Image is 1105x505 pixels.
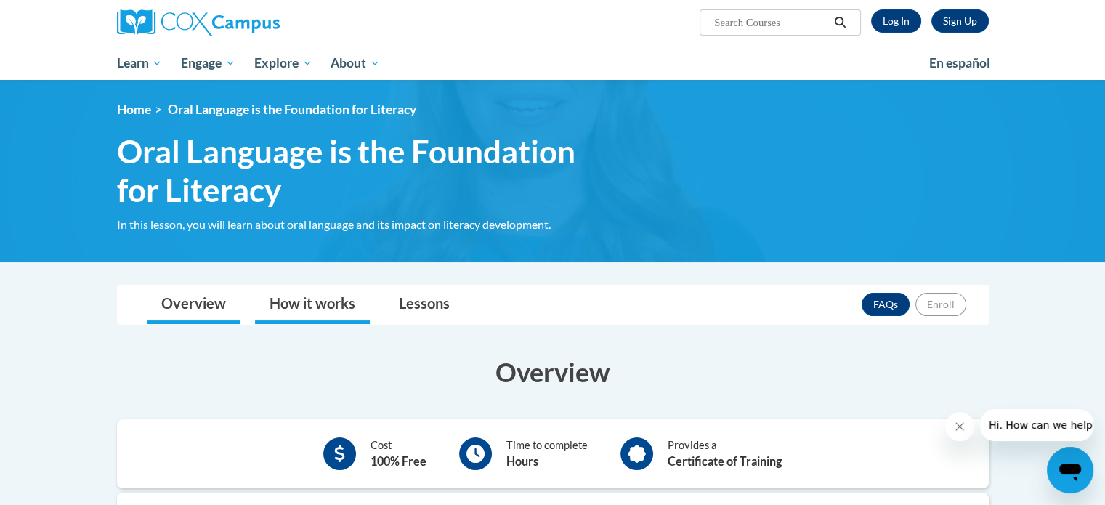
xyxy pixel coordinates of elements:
[108,47,172,80] a: Learn
[116,54,162,72] span: Learn
[255,286,370,324] a: How it works
[506,437,588,470] div: Time to complete
[171,47,245,80] a: Engage
[920,48,1000,78] a: En español
[915,293,966,316] button: Enroll
[384,286,464,324] a: Lessons
[181,54,235,72] span: Engage
[117,354,989,390] h3: Overview
[668,437,782,470] div: Provides a
[95,47,1011,80] div: Main menu
[147,286,240,324] a: Overview
[506,454,538,468] b: Hours
[945,412,974,441] iframe: Close message
[1047,447,1093,493] iframe: Button to launch messaging window
[871,9,921,33] a: Log In
[117,9,280,36] img: Cox Campus
[931,9,989,33] a: Register
[117,132,618,209] span: Oral Language is the Foundation for Literacy
[168,102,416,117] span: Oral Language is the Foundation for Literacy
[331,54,380,72] span: About
[829,14,851,31] button: Search
[245,47,322,80] a: Explore
[862,293,910,316] a: FAQs
[117,9,393,36] a: Cox Campus
[371,454,426,468] b: 100% Free
[713,14,829,31] input: Search Courses
[321,47,389,80] a: About
[117,217,618,233] div: In this lesson, you will learn about oral language and its impact on literacy development.
[117,102,151,117] a: Home
[668,454,782,468] b: Certificate of Training
[254,54,312,72] span: Explore
[980,409,1093,441] iframe: Message from company
[371,437,426,470] div: Cost
[9,10,118,22] span: Hi. How can we help?
[929,55,990,70] span: En español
